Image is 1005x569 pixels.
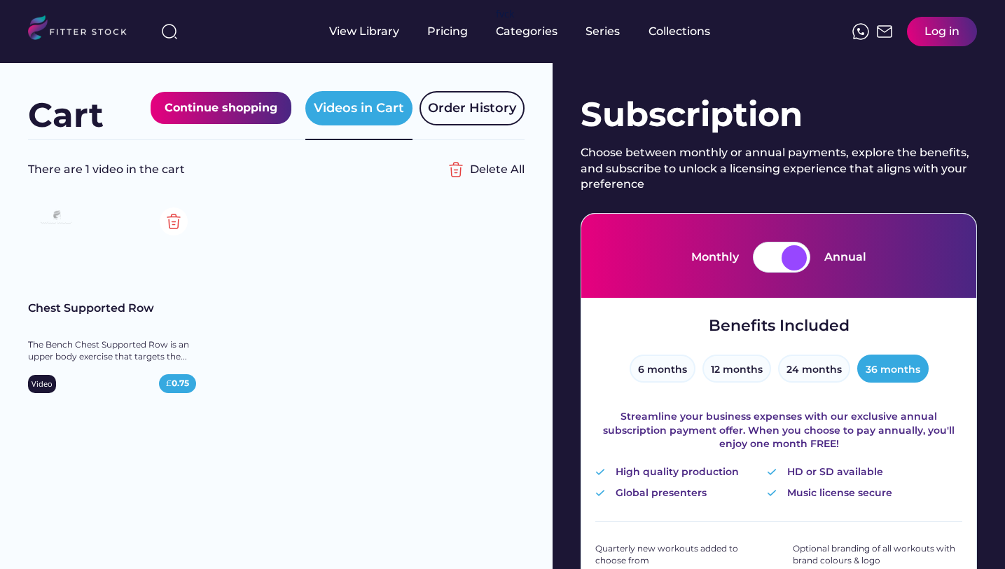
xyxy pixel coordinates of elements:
[946,513,991,555] iframe: chat widget
[28,301,196,316] div: Chest Supported Row
[165,99,277,117] div: Continue shopping
[876,23,893,40] img: Frame%2051.svg
[649,24,710,39] div: Collections
[32,378,53,389] div: Video
[767,469,777,475] img: Vector%20%282%29.svg
[581,91,977,138] div: Subscription
[709,315,850,337] div: Benefits Included
[595,469,605,475] img: Vector%20%282%29.svg
[496,7,514,21] div: fvck
[595,410,962,451] div: Streamline your business expenses with our exclusive annual subscription payment offer. When you ...
[28,15,139,44] img: LOGO.svg
[28,162,442,177] div: There are 1 video in the cart
[35,206,77,230] img: Frame%2079%20%281%29.svg
[924,24,959,39] div: Log in
[595,543,765,567] div: Quarterly new workouts added to choose from
[595,490,605,496] img: Vector%20%282%29.svg
[28,339,196,363] div: The Bench Chest Supported Row is an upper body exercise that targets the...
[616,465,739,479] div: High quality production
[767,490,777,496] img: Vector%20%282%29.svg
[857,355,929,383] button: 36 months
[470,162,525,177] div: Delete All
[166,378,189,390] div: £
[329,24,399,39] div: View Library
[314,100,404,117] div: Videos in Cart
[702,355,771,383] button: 12 months
[691,249,739,265] div: Monthly
[630,355,695,383] button: 6 months
[787,486,892,500] div: Music license secure
[585,24,621,39] div: Series
[852,23,869,40] img: meteor-icons_whatsapp%20%281%29.svg
[824,249,866,265] div: Annual
[428,100,516,117] div: Order History
[496,24,557,39] div: Categories
[160,207,188,235] img: Group%201000002354.svg
[442,156,470,184] img: Group%201000002356%20%282%29.svg
[787,465,883,479] div: HD or SD available
[161,23,178,40] img: search-normal%203.svg
[778,355,850,383] button: 24 months
[616,486,707,500] div: Global presenters
[581,145,977,192] div: Choose between monthly or annual payments, explore the benefits, and subscribe to unlock a licens...
[427,24,468,39] div: Pricing
[172,378,189,388] strong: 0.75
[28,92,104,139] div: Cart
[793,543,962,567] div: Optional branding of all workouts with brand colours & logo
